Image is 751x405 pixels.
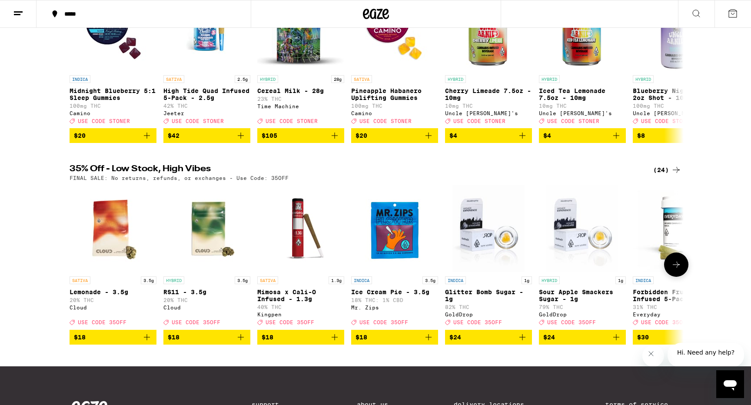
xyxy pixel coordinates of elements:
[257,304,344,310] p: 40% THC
[351,103,438,109] p: 100mg THC
[539,110,626,116] div: Uncle [PERSON_NAME]'s
[266,320,314,325] span: USE CODE 35OFF
[163,330,250,345] button: Add to bag
[351,297,438,303] p: 18% THC: 1% CBD
[163,110,250,116] div: Jeeter
[70,175,289,181] p: FINAL SALE: No returns, refunds, or exchanges - Use Code: 35OFF
[331,75,344,83] p: 28g
[445,312,532,317] div: GoldDrop
[235,276,250,284] p: 3.5g
[539,75,560,83] p: HYBRID
[633,289,720,302] p: Forbidden Fruit Infused 5-Pack - 3.5g
[351,185,438,329] a: Open page for Ice Cream Pie - 3.5g from Mr. Zips
[637,334,649,341] span: $30
[257,103,344,109] div: Time Machine
[452,185,524,272] img: GoldDrop - Glitter Bomb Sugar - 1g
[70,289,156,295] p: Lemonade - 3.5g
[445,75,466,83] p: HYBRID
[359,118,412,124] span: USE CODE STONER
[329,276,344,284] p: 1.3g
[70,165,639,175] h2: 35% Off - Low Stock, High Vibes
[633,75,654,83] p: HYBRID
[163,297,250,303] p: 20% THC
[172,320,220,325] span: USE CODE 35OFF
[351,305,438,310] div: Mr. Zips
[356,334,367,341] span: $18
[163,87,250,101] p: High Tide Quad Infused 5-Pack - 2.5g
[351,289,438,295] p: Ice Cream Pie - 3.5g
[163,185,250,329] a: Open page for RS11 - 3.5g from Cloud
[172,118,224,124] span: USE CODE STONER
[70,276,90,284] p: SATIVA
[70,185,156,272] img: Cloud - Lemonade - 3.5g
[641,118,693,124] span: USE CODE STONER
[445,103,532,109] p: 10mg THC
[257,276,278,284] p: SATIVA
[168,132,179,139] span: $42
[539,87,626,101] p: Iced Tea Lemonade 7.5oz - 10mg
[163,276,184,284] p: HYBRID
[163,103,250,109] p: 42% THC
[539,289,626,302] p: Sour Apple Smackers Sugar - 1g
[522,276,532,284] p: 1g
[716,370,744,398] iframe: Button to launch messaging window
[163,289,250,295] p: RS11 - 3.5g
[163,128,250,143] button: Add to bag
[633,312,720,317] div: Everyday
[257,312,344,317] div: Kingpen
[633,185,720,272] img: Everyday - Forbidden Fruit Infused 5-Pack - 3.5g
[445,87,532,101] p: Cherry Limeade 7.5oz - 10mg
[257,185,344,272] img: Kingpen - Mimosa x Cali-O Infused - 1.3g
[539,276,560,284] p: HYBRID
[163,185,250,272] img: Cloud - RS11 - 3.5g
[266,118,318,124] span: USE CODE STONER
[70,330,156,345] button: Add to bag
[141,276,156,284] p: 3.5g
[78,118,130,124] span: USE CODE STONER
[453,320,502,325] span: USE CODE 35OFF
[546,185,618,272] img: GoldDrop - Sour Apple Smackers Sugar - 1g
[539,103,626,109] p: 10mg THC
[547,320,596,325] span: USE CODE 35OFF
[445,185,532,329] a: Open page for Glitter Bomb Sugar - 1g from GoldDrop
[70,128,156,143] button: Add to bag
[615,276,626,284] p: 1g
[351,110,438,116] div: Camino
[356,132,367,139] span: $20
[163,305,250,310] div: Cloud
[70,185,156,329] a: Open page for Lemonade - 3.5g from Cloud
[653,165,681,175] div: (24)
[235,75,250,83] p: 2.5g
[445,330,532,345] button: Add to bag
[262,132,277,139] span: $105
[163,75,184,83] p: SATIVA
[70,110,156,116] div: Camino
[257,75,278,83] p: HYBRID
[257,87,344,94] p: Cereal Milk - 28g
[351,128,438,143] button: Add to bag
[633,185,720,329] a: Open page for Forbidden Fruit Infused 5-Pack - 3.5g from Everyday
[351,276,372,284] p: INDICA
[543,132,551,139] span: $4
[641,320,690,325] span: USE CODE 35OFF
[351,330,438,345] button: Add to bag
[74,132,86,139] span: $20
[70,87,156,101] p: Midnight Blueberry 5:1 Sleep Gummies
[78,320,126,325] span: USE CODE 35OFF
[633,110,720,116] div: Uncle [PERSON_NAME]'s
[351,87,438,101] p: Pineapple Habanero Uplifting Gummies
[449,334,461,341] span: $24
[257,289,344,302] p: Mimosa x Cali-O Infused - 1.3g
[74,334,86,341] span: $18
[633,330,720,345] button: Add to bag
[453,118,505,124] span: USE CODE STONER
[445,110,532,116] div: Uncle [PERSON_NAME]'s
[445,289,532,302] p: Glitter Bomb Sugar - 1g
[633,103,720,109] p: 100mg THC
[539,312,626,317] div: GoldDrop
[633,128,720,143] button: Add to bag
[637,132,645,139] span: $8
[543,334,555,341] span: $24
[70,297,156,303] p: 20% THC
